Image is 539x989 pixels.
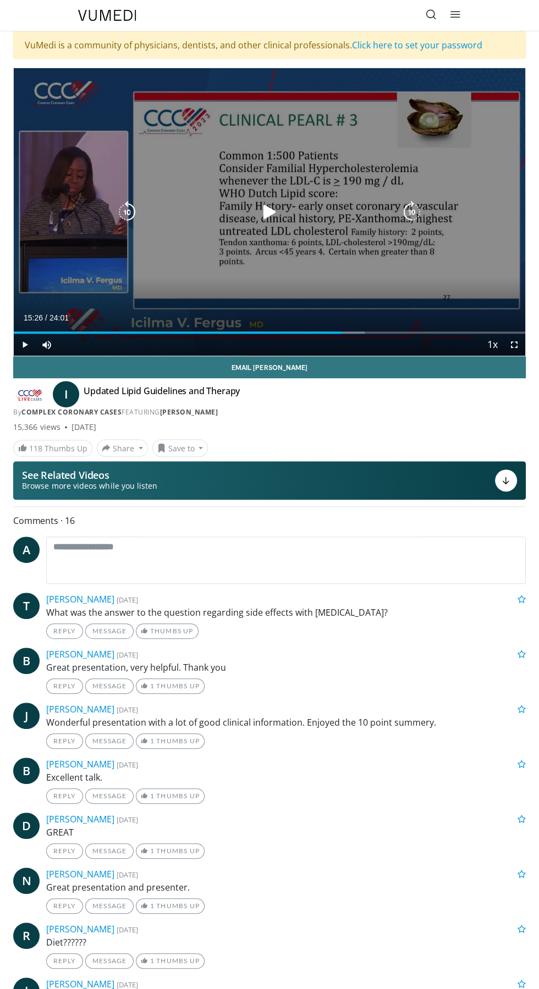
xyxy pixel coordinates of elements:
[117,760,138,770] small: [DATE]
[13,922,40,949] a: R
[13,537,40,563] a: A
[117,650,138,660] small: [DATE]
[71,422,96,433] div: [DATE]
[46,661,526,674] p: Great presentation, very helpful. Thank you
[46,758,114,770] a: [PERSON_NAME]
[29,443,42,454] span: 118
[136,953,205,969] a: 1 Thumbs Up
[13,758,40,784] a: B
[97,439,148,457] button: Share
[13,703,40,729] a: J
[22,469,157,480] p: See Related Videos
[24,313,43,322] span: 15:26
[150,847,155,855] span: 1
[152,439,208,457] button: Save to
[46,881,526,894] p: Great presentation and presenter.
[13,385,44,403] img: Complex Coronary Cases
[160,407,218,417] a: [PERSON_NAME]
[85,953,134,969] a: Message
[136,623,198,639] a: Thumbs Up
[22,480,157,491] span: Browse more videos while you listen
[45,313,47,322] span: /
[46,771,526,784] p: Excellent talk.
[503,334,525,356] button: Fullscreen
[117,705,138,715] small: [DATE]
[85,733,134,749] a: Message
[13,422,61,433] span: 15,366 views
[14,334,36,356] button: Play
[46,716,526,729] p: Wonderful presentation with a lot of good clinical information. Enjoyed the 10 point summery.
[46,606,526,619] p: What was the answer to the question regarding side effects with [MEDICAL_DATA]?
[85,898,134,914] a: Message
[14,68,525,356] video-js: Video Player
[13,407,526,417] div: By FEATURING
[13,648,40,674] a: B
[46,923,114,935] a: [PERSON_NAME]
[46,813,114,825] a: [PERSON_NAME]
[46,648,114,660] a: [PERSON_NAME]
[117,870,138,880] small: [DATE]
[53,381,79,407] a: I
[136,788,205,804] a: 1 Thumbs Up
[85,843,134,859] a: Message
[136,843,205,859] a: 1 Thumbs Up
[150,792,155,800] span: 1
[85,623,134,639] a: Message
[46,898,83,914] a: Reply
[46,733,83,749] a: Reply
[150,737,155,745] span: 1
[13,868,40,894] a: N
[481,334,503,356] button: Playback Rate
[46,623,83,639] a: Reply
[85,678,134,694] a: Message
[150,682,155,690] span: 1
[13,461,526,500] button: See Related Videos Browse more videos while you listen
[14,331,525,334] div: Progress Bar
[13,813,40,839] a: D
[150,957,155,965] span: 1
[117,595,138,605] small: [DATE]
[136,733,205,749] a: 1 Thumbs Up
[13,593,40,619] a: T
[85,788,134,804] a: Message
[13,513,526,528] span: Comments 16
[136,898,205,914] a: 1 Thumbs Up
[46,593,114,605] a: [PERSON_NAME]
[36,334,58,356] button: Mute
[352,39,482,51] a: Click here to set your password
[50,313,69,322] span: 24:01
[46,953,83,969] a: Reply
[46,843,83,859] a: Reply
[46,703,114,715] a: [PERSON_NAME]
[21,407,122,417] a: Complex Coronary Cases
[13,31,526,59] div: VuMedi is a community of physicians, dentists, and other clinical professionals.
[46,868,114,880] a: [PERSON_NAME]
[84,385,240,403] h4: Updated Lipid Guidelines and Therapy
[13,440,92,457] a: 118 Thumbs Up
[150,902,155,910] span: 1
[13,356,526,378] a: Email [PERSON_NAME]
[117,815,138,825] small: [DATE]
[46,788,83,804] a: Reply
[46,936,526,949] p: Diet??????
[46,678,83,694] a: Reply
[117,925,138,935] small: [DATE]
[136,678,205,694] a: 1 Thumbs Up
[46,826,526,839] p: GREAT
[78,10,136,21] img: VuMedi Logo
